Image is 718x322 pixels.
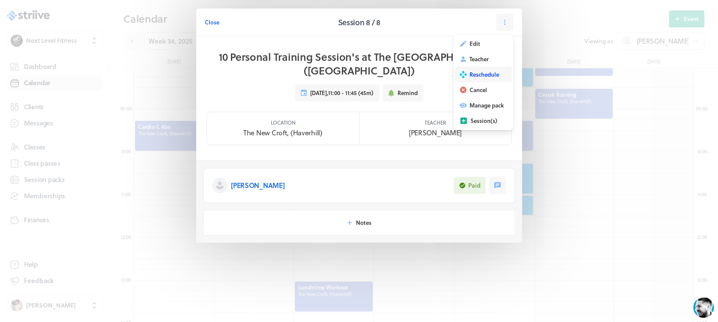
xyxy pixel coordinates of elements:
[243,128,323,138] p: The New Croft, (Haverhill)
[455,113,512,128] button: Session(s)
[455,36,512,51] button: Edit
[468,181,480,190] div: Paid
[295,84,379,101] button: [DATE],11:00 - 11:45 (45m)
[136,265,143,270] tspan: GIF
[203,210,515,236] button: Notes
[470,40,480,48] span: Edit
[455,51,512,67] button: Teacher
[356,219,371,227] span: Notes
[26,5,161,23] div: US[PERSON_NAME]Typically replies in a few minutes
[470,117,497,125] span: Session(s)
[409,128,462,138] p: [PERSON_NAME]
[134,264,145,271] g: />
[231,180,284,191] p: [PERSON_NAME]
[398,89,418,97] span: Remind
[470,55,489,63] span: Teacher
[48,5,123,15] div: [PERSON_NAME]
[455,67,512,82] button: Reschedule
[425,119,446,126] p: Teacher
[455,82,512,98] button: Cancel
[338,16,380,28] h2: Session 8 / 8
[470,86,487,94] span: Cancel
[693,297,714,318] iframe: gist-messenger-bubble-iframe
[48,16,123,21] div: Typically replies in a few minutes
[470,101,504,109] span: Manage pack
[270,119,295,126] p: Location
[383,84,423,101] button: Remind
[205,14,219,31] button: Close
[470,71,499,78] span: Reschedule
[455,98,512,113] button: Manage pack
[26,6,41,21] img: US
[130,256,149,280] button: />GIF
[205,18,219,26] span: Close
[210,50,508,78] h1: 10 Personal Training Session's at The [GEOGRAPHIC_DATA], ([GEOGRAPHIC_DATA])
